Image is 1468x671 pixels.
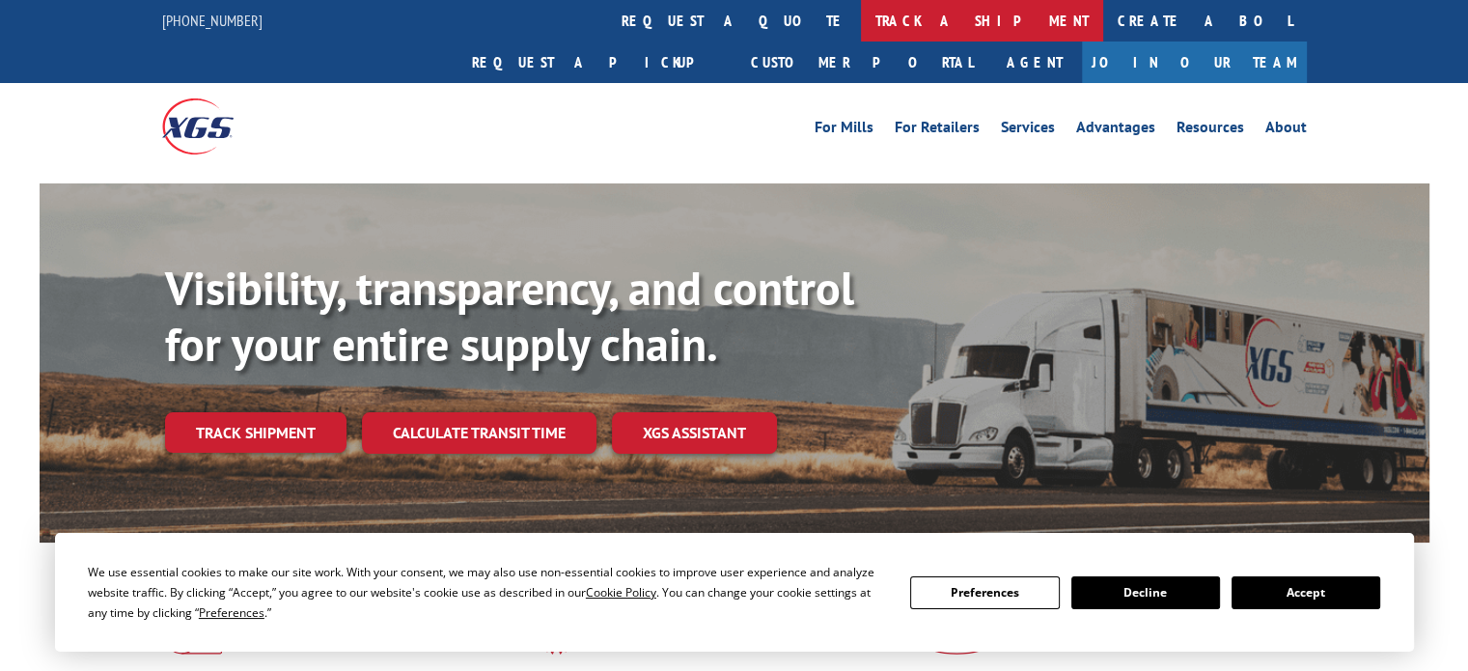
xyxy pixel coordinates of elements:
a: About [1265,120,1307,141]
a: Track shipment [165,412,346,453]
a: [PHONE_NUMBER] [162,11,263,30]
a: XGS ASSISTANT [612,412,777,454]
a: Request a pickup [457,42,736,83]
a: Calculate transit time [362,412,596,454]
b: Visibility, transparency, and control for your entire supply chain. [165,258,854,374]
div: Cookie Consent Prompt [55,533,1414,652]
span: Cookie Policy [586,584,656,601]
a: For Mills [815,120,873,141]
span: Preferences [199,604,264,621]
a: Customer Portal [736,42,987,83]
a: Services [1001,120,1055,141]
a: Advantages [1076,120,1155,141]
button: Accept [1232,576,1380,609]
a: Agent [987,42,1082,83]
button: Decline [1071,576,1220,609]
a: Join Our Team [1082,42,1307,83]
button: Preferences [910,576,1059,609]
a: For Retailers [895,120,980,141]
a: Resources [1177,120,1244,141]
div: We use essential cookies to make our site work. With your consent, we may also use non-essential ... [88,562,887,623]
